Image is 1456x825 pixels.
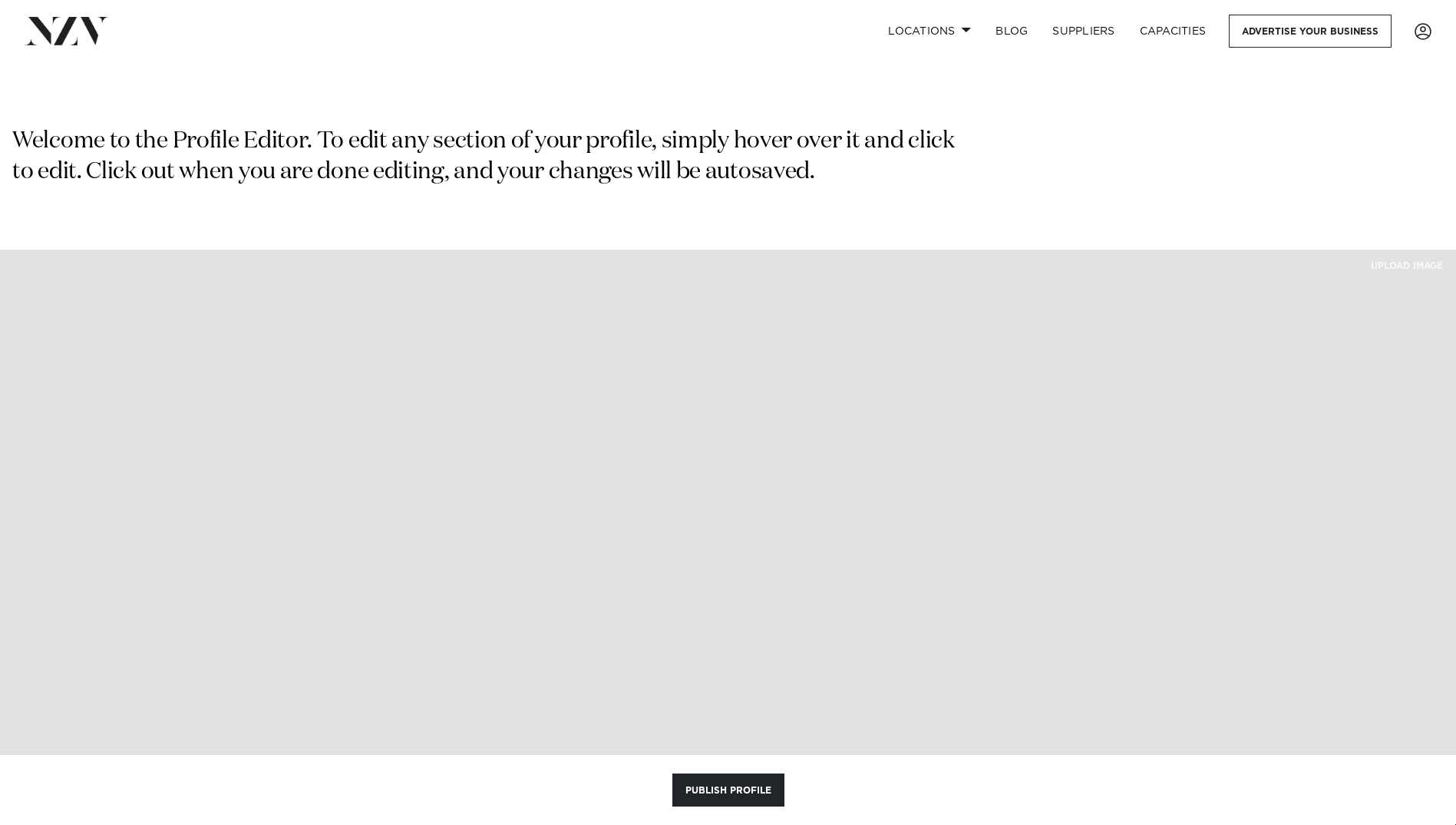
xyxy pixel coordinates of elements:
img: nzv-logo.png [25,17,108,45]
p: Welcome to the Profile Editor. To edit any section of your profile, simply hover over it and clic... [12,127,961,188]
a: BLOG [983,15,1040,48]
button: Publish Profile [672,774,784,807]
a: Capacities [1127,15,1219,48]
a: Advertise your business [1229,15,1392,48]
button: UPLOAD IMAGE [1358,250,1456,283]
a: SUPPLIERS [1040,15,1127,48]
a: Locations [876,15,983,48]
